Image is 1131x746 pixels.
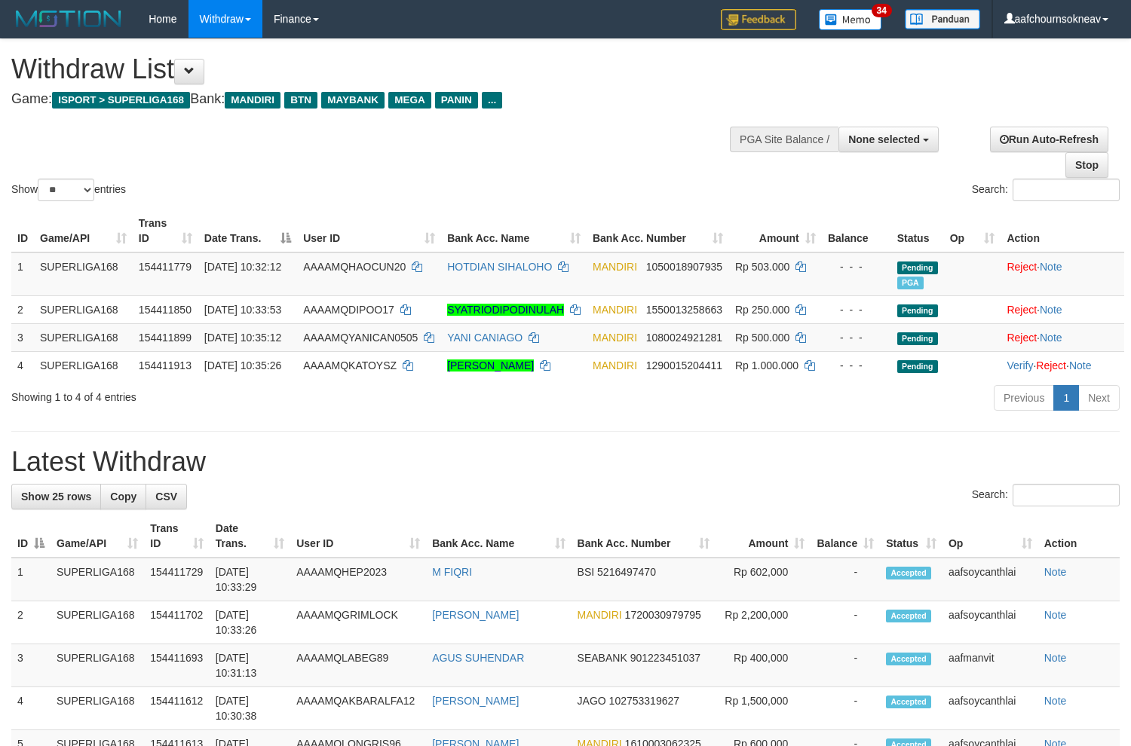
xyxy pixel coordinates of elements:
img: Button%20Memo.svg [819,9,882,30]
span: Copy 901223451037 to clipboard [630,652,700,664]
span: MEGA [388,92,431,109]
span: MANDIRI [593,261,637,273]
div: PGA Site Balance / [730,127,838,152]
td: aafmanvit [942,644,1038,687]
th: Amount: activate to sort column ascending [729,209,822,252]
th: Balance: activate to sort column ascending [811,515,880,558]
h4: Game: Bank: [11,92,739,107]
th: Amount: activate to sort column ascending [716,515,811,558]
td: - [811,687,880,730]
td: 2 [11,601,51,644]
a: Stop [1065,152,1108,178]
th: Date Trans.: activate to sort column ascending [210,515,290,558]
span: MAYBANK [321,92,385,109]
span: MANDIRI [593,332,637,344]
a: YANI CANIAGO [447,332,523,344]
td: SUPERLIGA168 [51,558,144,601]
th: User ID: activate to sort column ascending [290,515,426,558]
span: ... [482,92,502,109]
a: CSV [146,484,187,509]
label: Search: [972,179,1120,201]
label: Search: [972,484,1120,506]
th: Game/API: activate to sort column ascending [51,515,144,558]
span: Copy [110,491,136,503]
td: 3 [11,323,34,351]
a: Show 25 rows [11,484,101,509]
td: SUPERLIGA168 [51,644,144,687]
a: SYATRIODIPODINULAH [447,304,564,316]
span: CSV [155,491,177,503]
span: Copy 1550013258663 to clipboard [646,304,722,316]
a: Note [1044,566,1067,578]
span: MANDIRI [593,304,637,316]
div: Showing 1 to 4 of 4 entries [11,384,460,405]
button: None selected [838,127,939,152]
td: AAAAMQHEP2023 [290,558,426,601]
a: Reject [1007,304,1037,316]
span: 154411779 [139,261,192,273]
img: Feedback.jpg [721,9,796,30]
img: MOTION_logo.png [11,8,126,30]
span: Copy 102753319627 to clipboard [609,695,679,707]
div: - - - [828,302,885,317]
th: Trans ID: activate to sort column ascending [144,515,209,558]
a: Note [1044,609,1067,621]
td: [DATE] 10:33:29 [210,558,290,601]
td: SUPERLIGA168 [51,687,144,730]
a: Previous [994,385,1054,411]
a: [PERSON_NAME] [447,359,534,371]
td: SUPERLIGA168 [34,323,133,351]
input: Search: [1013,179,1120,201]
span: Copy 5216497470 to clipboard [597,566,656,578]
a: Verify [1007,359,1033,371]
td: AAAAMQLABEG89 [290,644,426,687]
td: - [811,558,880,601]
td: · · [1001,351,1124,379]
th: ID [11,209,34,252]
td: 1 [11,252,34,296]
td: SUPERLIGA168 [34,252,133,296]
th: Bank Acc. Name: activate to sort column ascending [426,515,571,558]
a: Note [1040,304,1062,316]
th: ID: activate to sort column descending [11,515,51,558]
span: Copy 1290015204411 to clipboard [646,359,722,371]
th: Bank Acc. Number: activate to sort column ascending [587,209,729,252]
span: Show 25 rows [21,491,91,503]
h1: Withdraw List [11,54,739,84]
span: Rp 250.000 [735,304,789,316]
th: Op: activate to sort column ascending [944,209,1001,252]
a: Run Auto-Refresh [990,127,1108,152]
td: [DATE] 10:33:26 [210,601,290,644]
div: - - - [828,358,885,373]
h1: Latest Withdraw [11,447,1120,477]
a: Note [1044,695,1067,707]
span: Accepted [886,610,931,622]
th: Status: activate to sort column ascending [880,515,942,558]
label: Show entries [11,179,126,201]
a: Reject [1036,359,1066,371]
td: [DATE] 10:31:13 [210,644,290,687]
span: Pending [897,261,938,274]
span: Rp 500.000 [735,332,789,344]
span: MANDIRI [578,609,622,621]
input: Search: [1013,484,1120,506]
span: [DATE] 10:33:53 [204,304,281,316]
div: - - - [828,330,885,345]
a: Note [1040,332,1062,344]
span: Pending [897,360,938,373]
span: BTN [284,92,317,109]
td: aafsoycanthlai [942,601,1038,644]
th: Bank Acc. Name: activate to sort column ascending [441,209,587,252]
th: Status [891,209,944,252]
span: Pending [897,304,938,317]
div: - - - [828,259,885,274]
a: 1 [1053,385,1079,411]
td: 1 [11,558,51,601]
span: Marked by aafsoumeymey [897,277,924,289]
td: · [1001,252,1124,296]
td: Rp 400,000 [716,644,811,687]
a: [PERSON_NAME] [432,609,519,621]
a: AGUS SUHENDAR [432,652,524,664]
span: Rp 503.000 [735,261,789,273]
th: Action [1038,515,1120,558]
